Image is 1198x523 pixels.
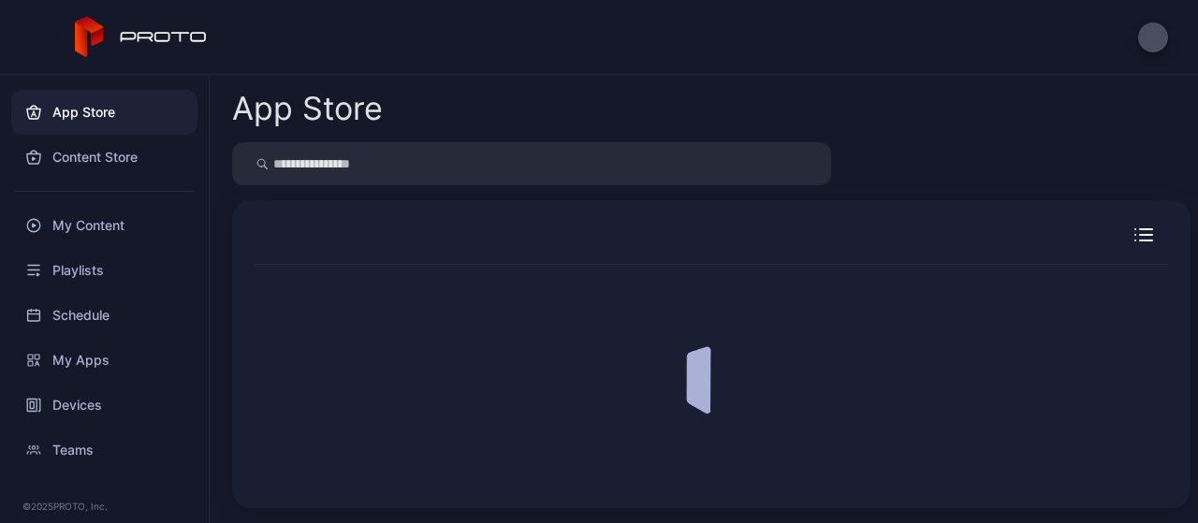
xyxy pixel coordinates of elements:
[232,93,383,124] div: App Store
[11,383,197,428] a: Devices
[22,499,186,514] div: © 2025 PROTO, Inc.
[11,135,197,180] a: Content Store
[11,428,197,472] a: Teams
[11,293,197,338] a: Schedule
[11,203,197,248] a: My Content
[11,248,197,293] a: Playlists
[11,338,197,383] a: My Apps
[11,90,197,135] a: App Store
